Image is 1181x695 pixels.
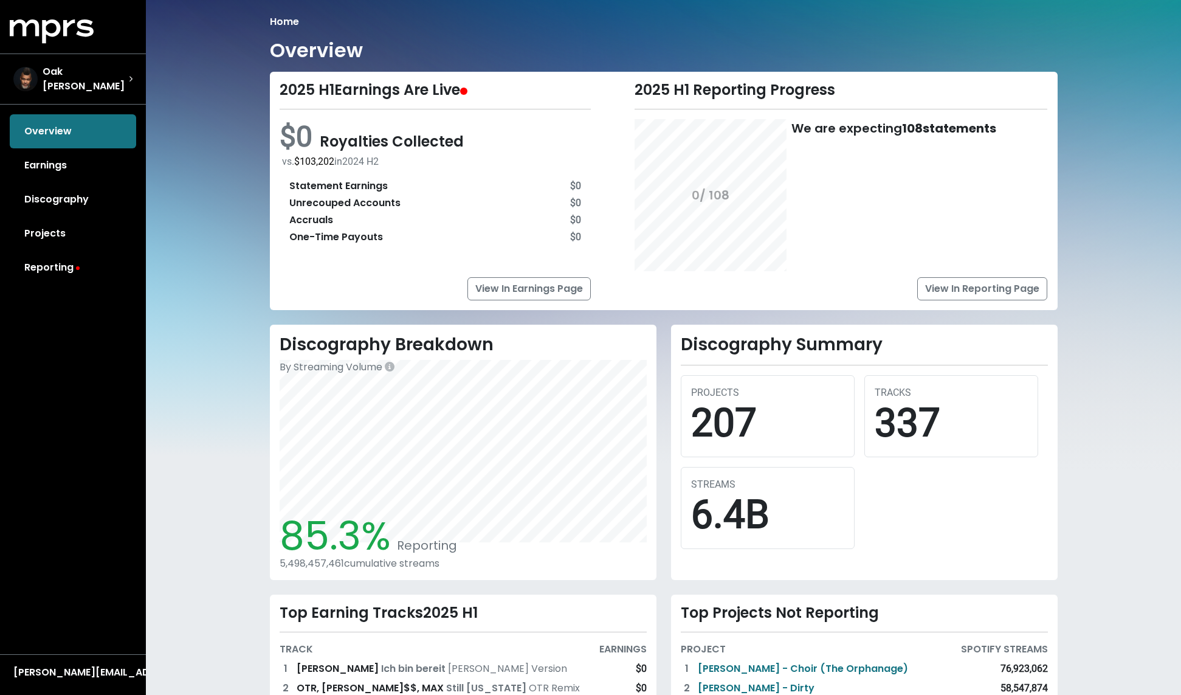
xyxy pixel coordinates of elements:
div: Top Earning Tracks 2025 H1 [280,604,647,622]
div: 1 [280,662,292,676]
div: $0 [570,196,581,210]
span: Ich bin bereit [381,662,446,676]
span: By Streaming Volume [280,360,382,374]
div: Top Projects Not Reporting [681,604,1048,622]
span: $103,202 [294,156,334,167]
div: 2025 H1 Earnings Are Live [280,81,591,99]
a: [PERSON_NAME] - Choir (The Orphanage) [698,662,908,676]
a: mprs logo [10,24,94,38]
span: 85.3% [280,509,391,563]
div: 207 [691,400,844,447]
div: One-Time Payouts [289,230,383,244]
span: OTR, [PERSON_NAME]$$, MAX [297,681,446,695]
li: Home [270,15,299,29]
div: $0 [570,213,581,227]
div: STREAMS [691,477,844,492]
span: [PERSON_NAME] Version [446,662,567,676]
b: 108 statements [902,120,996,137]
span: $0 [280,119,320,154]
div: 5,498,457,461 cumulative streams [280,558,647,569]
img: The selected account / producer [13,67,38,91]
div: Statement Earnings [289,179,388,193]
div: 2025 H1 Reporting Progress [635,81,1047,99]
a: View In Earnings Page [467,277,591,300]
div: PROJECT [681,642,726,657]
h2: Discography Breakdown [280,334,647,355]
a: Reporting [10,251,136,285]
a: View In Reporting Page [917,277,1047,300]
span: Royalties Collected [320,131,464,151]
a: Earnings [10,148,136,182]
h2: Discography Summary [681,334,1048,355]
span: [PERSON_NAME] [297,662,381,676]
div: vs. in 2024 H2 [282,154,591,169]
div: $0 [570,230,581,244]
span: OTR Remix [526,681,580,695]
a: Discography [10,182,136,216]
div: 337 [875,400,1028,447]
div: SPOTIFY STREAMS [961,642,1048,657]
div: EARNINGS [599,642,647,657]
div: [PERSON_NAME][EMAIL_ADDRESS][DOMAIN_NAME] [13,665,133,680]
button: [PERSON_NAME][EMAIL_ADDRESS][DOMAIN_NAME] [10,665,136,680]
div: Unrecouped Accounts [289,196,401,210]
div: 6.4B [691,492,844,539]
div: 76,923,062 [1000,662,1048,676]
span: Still [US_STATE] [446,681,526,695]
div: 1 [681,662,693,676]
div: PROJECTS [691,386,844,400]
a: Projects [10,216,136,251]
div: $0 [570,179,581,193]
div: Accruals [289,213,333,227]
div: TRACKS [875,386,1028,400]
div: TRACK [280,642,313,657]
h1: Overview [270,39,363,62]
span: Oak [PERSON_NAME] [43,64,129,94]
div: $0 [636,662,647,676]
div: We are expecting [791,119,996,271]
span: Reporting [391,537,457,554]
nav: breadcrumb [270,15,1058,29]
